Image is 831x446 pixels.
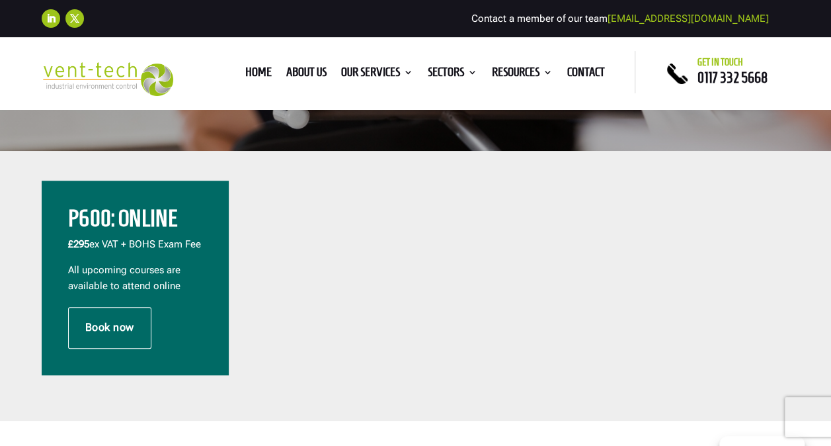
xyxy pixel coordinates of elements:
[341,67,413,82] a: Our Services
[65,9,84,28] a: Follow on X
[68,207,202,237] h2: P600: Online
[471,13,769,24] span: Contact a member of our team
[245,67,272,82] a: Home
[68,238,89,250] span: £295
[697,57,743,67] span: Get in touch
[697,69,768,85] a: 0117 332 5668
[286,67,327,82] a: About us
[68,307,151,348] a: Book now
[68,237,202,263] p: ex VAT + BOHS Exam Fee
[608,13,769,24] a: [EMAIL_ADDRESS][DOMAIN_NAME]
[428,67,477,82] a: Sectors
[567,67,605,82] a: Contact
[42,9,60,28] a: Follow on LinkedIn
[68,263,202,294] p: All upcoming courses are available to attend online
[42,62,173,96] img: 2023-09-27T08_35_16.549ZVENT-TECH---Clear-background
[492,67,553,82] a: Resources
